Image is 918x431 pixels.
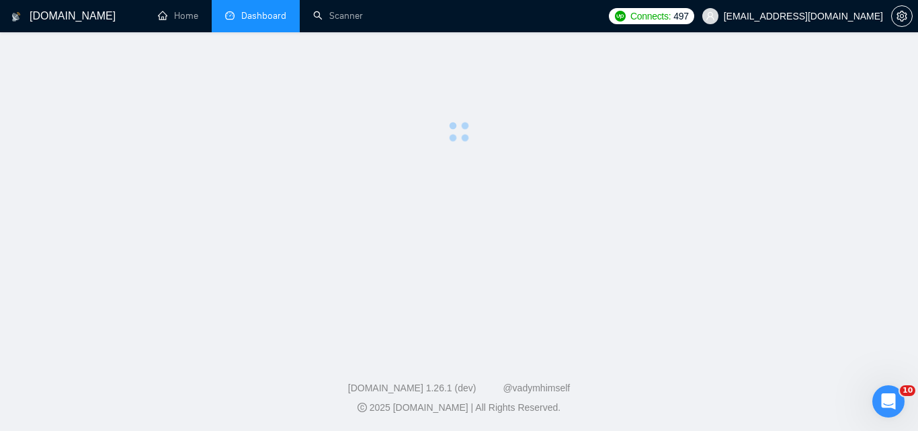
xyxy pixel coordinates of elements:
a: setting [891,11,913,22]
span: dashboard [225,11,235,20]
img: upwork-logo.png [615,11,626,22]
span: Dashboard [241,10,286,22]
span: copyright [358,403,367,412]
a: searchScanner [313,10,363,22]
span: 10 [900,385,915,396]
button: setting [891,5,913,27]
img: logo [11,6,21,28]
a: homeHome [158,10,198,22]
span: Connects: [630,9,671,24]
span: 497 [673,9,688,24]
span: user [706,11,715,21]
div: 2025 [DOMAIN_NAME] | All Rights Reserved. [11,401,907,415]
a: @vadymhimself [503,383,570,393]
iframe: Intercom live chat [872,385,905,418]
a: [DOMAIN_NAME] 1.26.1 (dev) [348,383,476,393]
